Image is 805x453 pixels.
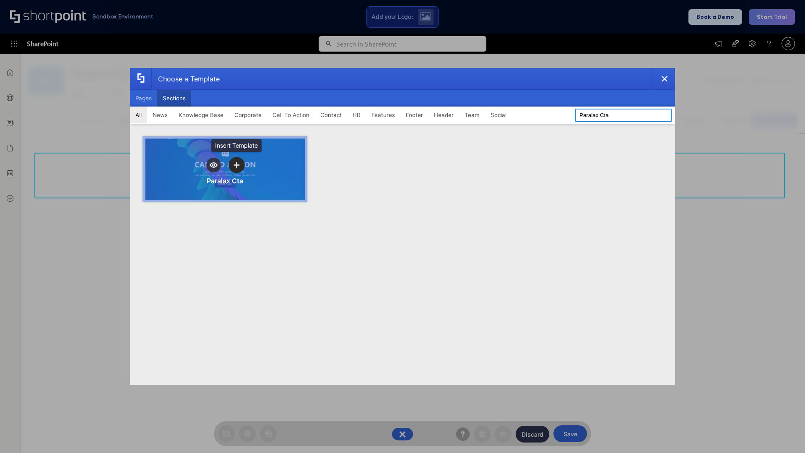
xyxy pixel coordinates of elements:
button: Header [428,107,459,123]
button: HR [347,107,366,123]
button: Social [485,107,512,123]
iframe: Chat Widget [763,413,805,453]
button: Pages [130,90,157,107]
button: News [147,107,173,123]
button: All [130,107,147,123]
button: Knowledge Base [173,107,229,123]
button: Call To Action [267,107,315,123]
div: template selector [130,68,675,385]
button: Contact [315,107,347,123]
button: Features [366,107,400,123]
input: Search [575,109,672,122]
div: Choose a Template [151,68,220,89]
button: Sections [157,90,191,107]
button: Footer [400,107,428,123]
div: Paralax Cta [207,177,243,185]
button: Corporate [229,107,267,123]
button: Team [459,107,485,123]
